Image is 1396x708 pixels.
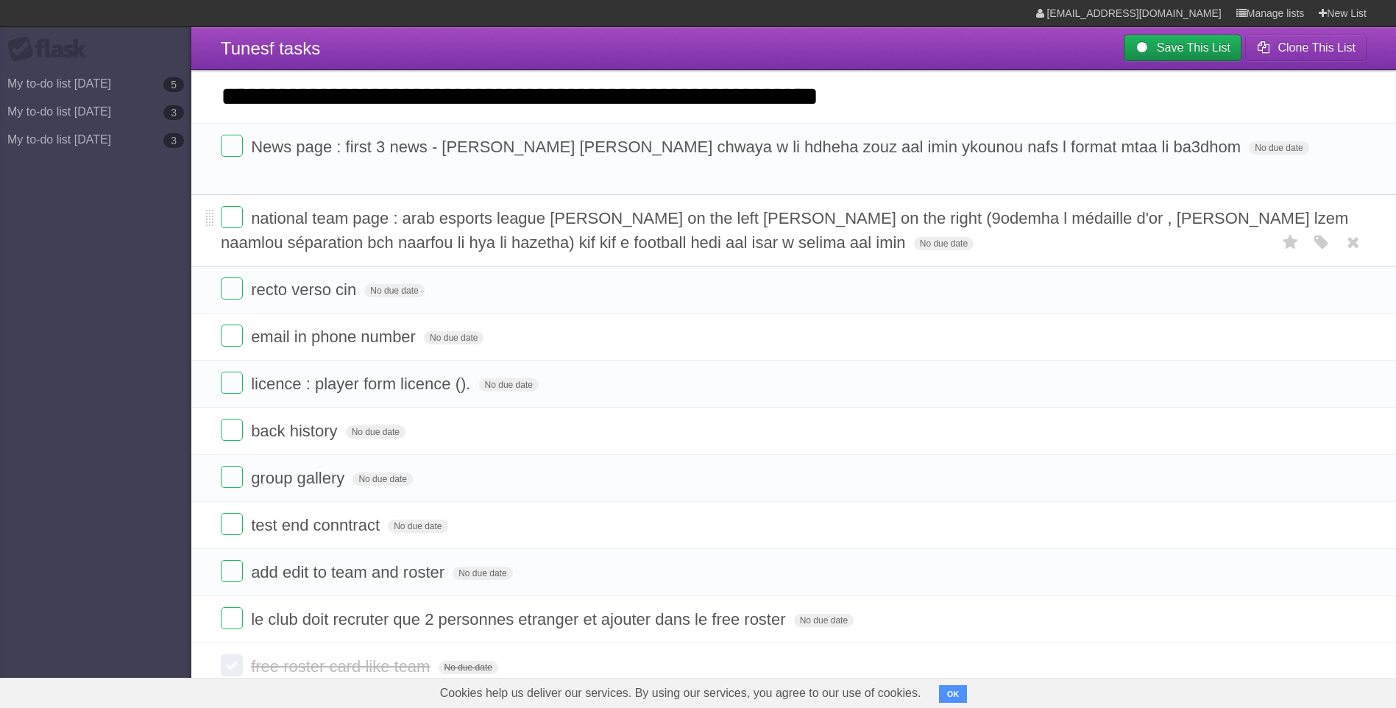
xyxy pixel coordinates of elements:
[794,614,854,627] span: No due date
[425,679,936,708] span: Cookies help us deliver our services. By using our services, you agree to our use of cookies.
[251,375,474,393] span: licence : player form licence ().
[453,567,512,580] span: No due date
[221,209,1348,252] span: national team page : arab esports league [PERSON_NAME] on the left [PERSON_NAME] on the right (9o...
[479,378,539,392] span: No due date
[7,36,96,63] div: Flask
[1245,35,1367,61] button: Clone This List
[439,661,498,674] span: No due date
[221,206,243,228] label: Done
[251,657,433,676] span: free roster card like team
[221,325,243,347] label: Done
[251,516,383,534] span: test end conntract
[352,472,412,486] span: No due date
[251,563,448,581] span: add edit to team and roster
[914,237,974,250] span: No due date
[221,560,243,582] label: Done
[1277,230,1305,255] label: Star task
[1124,35,1241,61] a: Save This List
[1278,41,1356,54] b: Clone This List
[221,372,243,394] label: Done
[163,77,184,92] b: 5
[251,138,1244,156] span: News page : first 3 news - [PERSON_NAME] [PERSON_NAME] chwaya w li hdheha zouz aal imin ykounou n...
[221,38,320,58] span: Tunesf tasks
[251,422,341,440] span: back history
[251,280,360,299] span: recto verso cin
[424,331,483,344] span: No due date
[346,425,405,439] span: No due date
[221,277,243,300] label: Done
[1157,41,1230,54] b: Save This List
[221,419,243,441] label: Done
[939,685,968,703] button: OK
[163,133,184,148] b: 3
[221,513,243,535] label: Done
[251,328,419,346] span: email in phone number
[1249,141,1308,155] span: No due date
[221,135,243,157] label: Done
[251,469,348,487] span: group gallery
[163,105,184,120] b: 3
[221,607,243,629] label: Done
[221,654,243,676] label: Done
[221,466,243,488] label: Done
[388,520,447,533] span: No due date
[364,284,424,297] span: No due date
[251,610,789,629] span: le club doit recruter que 2 personnes etranger et ajouter dans le free roster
